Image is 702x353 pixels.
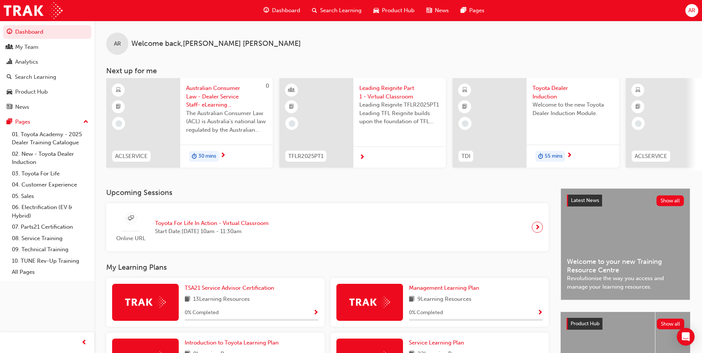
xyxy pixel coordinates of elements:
[7,59,12,65] span: chart-icon
[409,295,414,304] span: book-icon
[533,101,613,117] span: Welcome to the new Toyota Dealer Induction Module.
[272,6,300,15] span: Dashboard
[185,339,279,346] span: Introduction to Toyota Learning Plan
[7,89,12,95] span: car-icon
[561,188,690,300] a: Latest NewsShow allWelcome to your new Training Resource CentreRevolutionise the way you access a...
[289,85,294,95] span: learningResourceType_INSTRUCTOR_LED-icon
[455,3,490,18] a: pages-iconPages
[359,101,440,126] span: Leading Reignite TFLR2025PT1 Leading TFL Reignite builds upon the foundation of TFL Reignite, rea...
[289,102,294,112] span: booktick-icon
[461,6,466,15] span: pages-icon
[4,2,63,19] img: Trak
[533,84,613,101] span: Toyota Dealer Induction
[186,109,267,134] span: The Australian Consumer Law (ACL) is Australia's national law regulated by the Australian Competi...
[306,3,367,18] a: search-iconSearch Learning
[313,308,319,317] button: Show Progress
[185,285,274,291] span: TSA21 Service Advisor Certification
[83,117,88,127] span: up-icon
[677,328,695,346] div: Open Intercom Messenger
[112,234,149,243] span: Online URL
[106,263,549,272] h3: My Learning Plans
[185,309,219,317] span: 0 % Completed
[635,120,642,127] span: learningRecordVerb_NONE-icon
[106,188,549,197] h3: Upcoming Sessions
[635,85,641,95] span: learningResourceType_ELEARNING-icon
[288,152,323,161] span: TFLR2025PT1
[567,195,684,206] a: Latest NewsShow all
[409,285,479,291] span: Management Learning Plan
[9,266,91,278] a: All Pages
[3,100,91,114] a: News
[320,6,362,15] span: Search Learning
[131,40,301,48] span: Welcome back , [PERSON_NAME] [PERSON_NAME]
[571,197,599,204] span: Latest News
[9,148,91,168] a: 02. New - Toyota Dealer Induction
[571,320,599,327] span: Product Hub
[462,85,467,95] span: learningResourceType_ELEARNING-icon
[198,152,216,161] span: 30 mins
[435,6,449,15] span: News
[116,102,121,112] span: booktick-icon
[9,255,91,267] a: 10. TUNE Rev-Up Training
[9,191,91,202] a: 05. Sales
[359,154,365,161] span: next-icon
[9,244,91,255] a: 09. Technical Training
[3,115,91,129] button: Pages
[635,152,667,161] span: ACLSERVICE
[567,318,684,330] a: Product HubShow all
[3,55,91,69] a: Analytics
[409,284,482,292] a: Management Learning Plan
[7,74,12,81] span: search-icon
[289,120,295,127] span: learningRecordVerb_NONE-icon
[349,296,390,308] img: Trak
[185,339,282,347] a: Introduction to Toyota Learning Plan
[656,195,684,206] button: Show all
[409,309,443,317] span: 0 % Completed
[417,295,471,304] span: 9 Learning Resources
[263,6,269,15] span: guage-icon
[462,120,468,127] span: learningRecordVerb_NONE-icon
[193,295,250,304] span: 13 Learning Resources
[186,84,267,109] span: Australian Consumer Law - Dealer Service Staff- eLearning Module
[453,78,619,168] a: TDIToyota Dealer InductionWelcome to the new Toyota Dealer Induction Module.duration-icon55 mins
[258,3,306,18] a: guage-iconDashboard
[192,152,197,161] span: duration-icon
[115,152,148,161] span: ACLSERVICE
[106,78,273,168] a: 0ACLSERVICEAustralian Consumer Law - Dealer Service Staff- eLearning ModuleThe Australian Consume...
[3,24,91,115] button: DashboardMy TeamAnalyticsSearch LearningProduct HubNews
[9,233,91,244] a: 08. Service Training
[116,85,121,95] span: learningResourceType_ELEARNING-icon
[538,152,543,161] span: duration-icon
[112,209,543,246] a: Online URLToyota For Life In Action - Virtual ClassroomStart Date:[DATE] 10am - 11:30am
[462,102,467,112] span: booktick-icon
[266,83,269,89] span: 0
[469,6,484,15] span: Pages
[9,179,91,191] a: 04. Customer Experience
[7,119,12,125] span: pages-icon
[155,227,269,236] span: Start Date: [DATE] 10am - 11:30am
[685,4,698,17] button: AR
[9,221,91,233] a: 07. Parts21 Certification
[9,129,91,148] a: 01. Toyota Academy - 2025 Dealer Training Catalogue
[185,284,277,292] a: TSA21 Service Advisor Certification
[537,308,543,317] button: Show Progress
[114,40,121,48] span: AR
[279,78,446,168] a: TFLR2025PT1Leading Reignite Part 1 - Virtual ClassroomLeading Reignite TFLR2025PT1 Leading TFL Re...
[115,120,122,127] span: learningRecordVerb_NONE-icon
[7,44,12,51] span: people-icon
[3,70,91,84] a: Search Learning
[567,258,684,274] span: Welcome to your new Training Resource Centre
[688,6,695,15] span: AR
[657,319,685,329] button: Show all
[567,152,572,159] span: next-icon
[9,168,91,179] a: 03. Toyota For Life
[312,6,317,15] span: search-icon
[220,152,226,159] span: next-icon
[426,6,432,15] span: news-icon
[81,338,87,347] span: prev-icon
[155,219,269,228] span: Toyota For Life In Action - Virtual Classroom
[94,67,702,75] h3: Next up for me
[409,339,464,346] span: Service Learning Plan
